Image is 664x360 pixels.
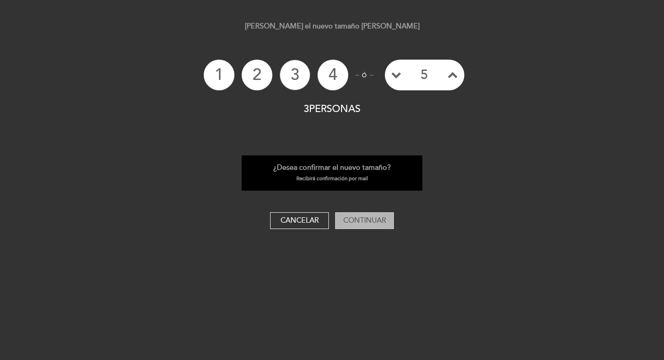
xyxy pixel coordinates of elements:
small: Recibirá confirmación por mail [296,175,368,182]
li: 1 [204,60,234,90]
h5: 3 [200,104,464,115]
div: ¿Desea confirmar el nuevo tamaño? [249,163,415,173]
span: PERSONAS [309,103,360,115]
p: ó [355,71,374,79]
li: 2 [242,60,272,90]
li: 3 [280,60,310,90]
button: Continuar [335,212,394,229]
li: 4 [318,60,348,90]
button: Cancelar [270,212,329,229]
